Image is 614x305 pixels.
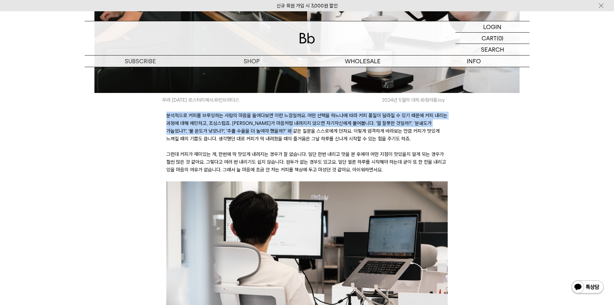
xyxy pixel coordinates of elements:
[418,56,530,67] p: INFO
[571,280,604,295] img: 카카오톡 채널 1:1 채팅 버튼
[482,33,497,44] p: CART
[299,33,315,44] img: 로고
[85,56,196,67] a: SUBSCRIBE
[196,56,307,67] a: SHOP
[307,96,520,104] i: 2024년 5월의 데릭.Ⓒ정아름Joy
[166,112,448,143] p: 분석적으로 커피를 브루잉하는 사람의 마음을 들여다보면 이런 느낌일까요. 어떤 선택을 하느냐에 따라 커피 품질이 달라질 수 있기 때문에 커피 내리는 과정에 대해 예민하고, 조심...
[277,3,338,9] a: 신규 회원 가입 시 3,000원 할인
[497,33,503,44] p: (0)
[481,44,504,55] p: SEARCH
[455,21,530,33] a: LOGIN
[307,56,418,67] p: WHOLESALE
[483,21,502,32] p: LOGIN
[166,150,448,174] p: 그런데 커피가 재미있는 게, 한번에 딱 맛있게 내려지는 경우가 잘 없습니다. 일단 한번 내리고 맛을 본 후에야 어떤 지점이 맛있을지 알게 되는 경우가 훨씬 많은 것 같아요. ...
[455,33,530,44] a: CART (0)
